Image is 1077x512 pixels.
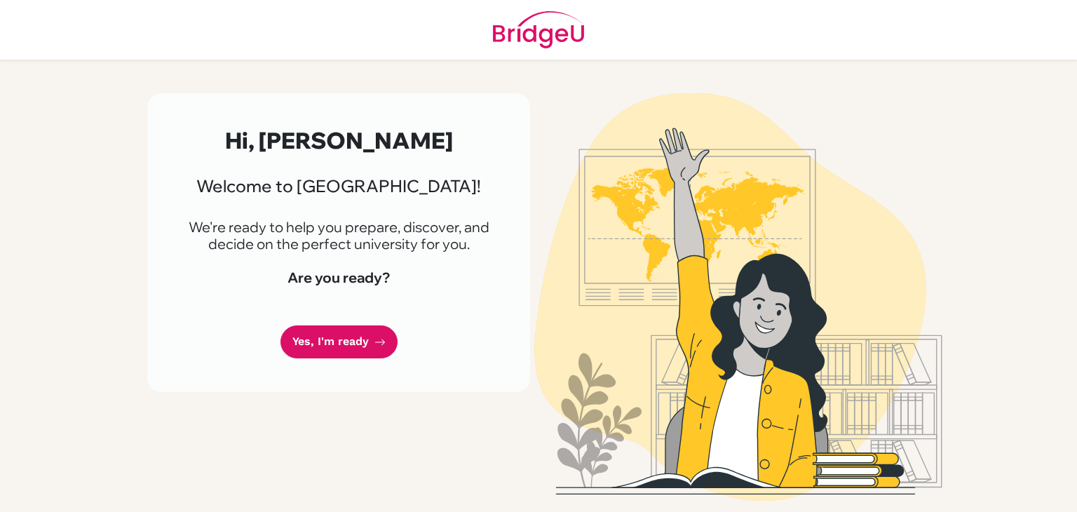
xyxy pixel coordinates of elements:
[181,176,496,196] h3: Welcome to [GEOGRAPHIC_DATA]!
[181,219,496,252] p: We're ready to help you prepare, discover, and decide on the perfect university for you.
[181,269,496,286] h4: Are you ready?
[280,325,398,358] a: Yes, I'm ready
[181,127,496,154] h2: Hi, [PERSON_NAME]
